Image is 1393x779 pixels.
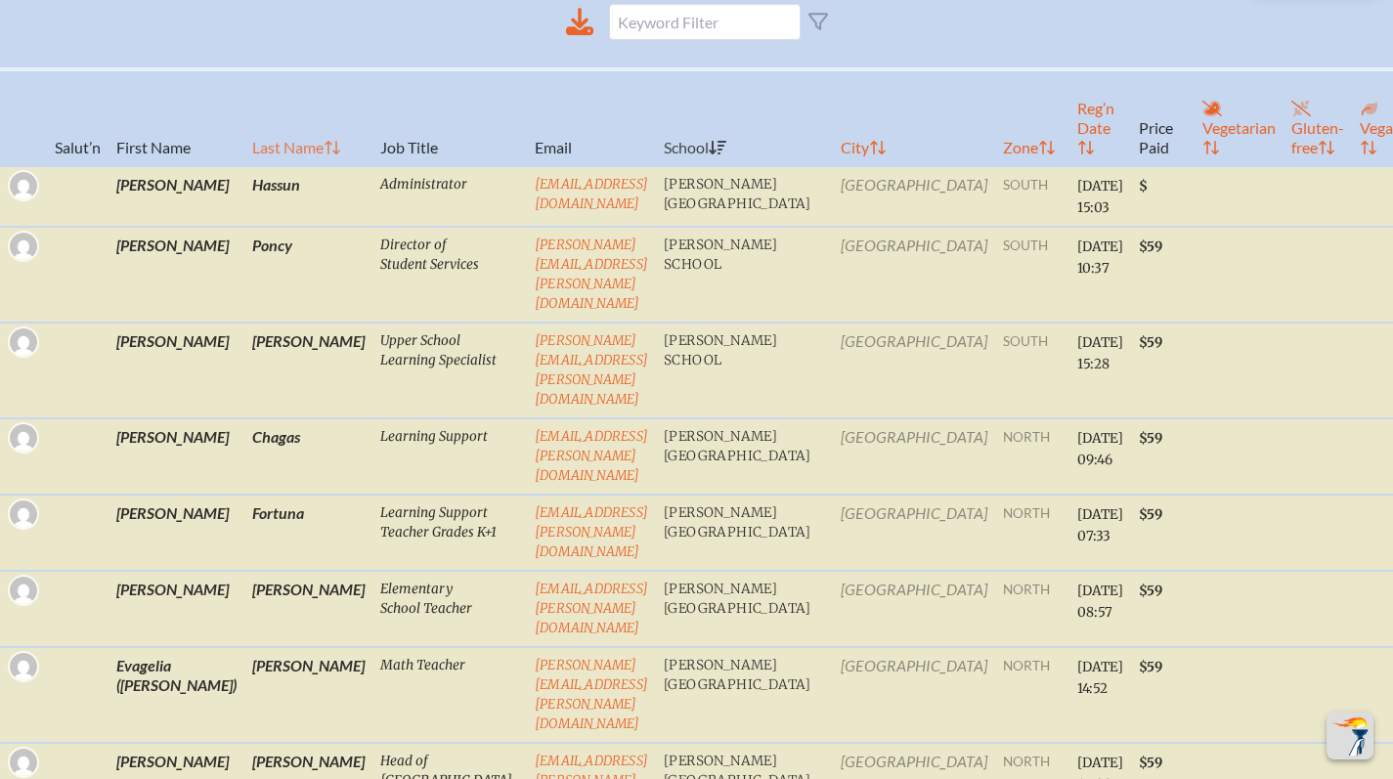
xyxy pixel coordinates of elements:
[372,69,527,166] th: Job Title
[656,166,833,227] td: [PERSON_NAME][GEOGRAPHIC_DATA]
[10,577,37,604] img: Gravatar
[833,495,995,571] td: [GEOGRAPHIC_DATA]
[833,571,995,647] td: [GEOGRAPHIC_DATA]
[833,323,995,418] td: [GEOGRAPHIC_DATA]
[656,418,833,495] td: [PERSON_NAME][GEOGRAPHIC_DATA]
[109,166,244,227] td: [PERSON_NAME]
[995,69,1069,166] th: Zone
[833,647,995,743] td: [GEOGRAPHIC_DATA]
[1139,334,1162,351] span: $59
[244,495,372,571] td: Fortuna
[10,653,37,680] img: Gravatar
[995,323,1069,418] td: south
[372,495,527,571] td: Learning Support Teacher Grades K+1
[1284,69,1352,166] th: Gluten-free
[1077,430,1123,468] span: [DATE] 09:46
[1131,69,1195,166] th: Price Paid
[656,323,833,418] td: [PERSON_NAME] School
[1139,659,1162,675] span: $59
[995,227,1069,323] td: south
[535,237,648,312] a: [PERSON_NAME][EMAIL_ADDRESS][PERSON_NAME][DOMAIN_NAME]
[566,8,593,36] div: Download to CSV
[656,647,833,743] td: [PERSON_NAME][GEOGRAPHIC_DATA]
[995,571,1069,647] td: north
[1077,334,1123,372] span: [DATE] 15:28
[1139,238,1162,255] span: $59
[1195,69,1284,166] th: Vegetarian
[244,647,372,743] td: [PERSON_NAME]
[1330,716,1370,756] img: To the top
[995,166,1069,227] td: south
[1139,506,1162,523] span: $59
[995,647,1069,743] td: north
[10,500,37,528] img: Gravatar
[10,233,37,260] img: Gravatar
[535,504,648,560] a: [EMAIL_ADDRESS][PERSON_NAME][DOMAIN_NAME]
[10,749,37,776] img: Gravatar
[10,424,37,452] img: Gravatar
[833,166,995,227] td: [GEOGRAPHIC_DATA]
[109,69,244,166] th: First Name
[1139,755,1162,771] span: $59
[109,323,244,418] td: [PERSON_NAME]
[1077,178,1123,216] span: [DATE] 15:03
[10,328,37,356] img: Gravatar
[372,323,527,418] td: Upper School Learning Specialist
[372,166,527,227] td: Administrator
[1077,238,1123,277] span: [DATE] 10:37
[372,647,527,743] td: Math Teacher
[244,69,372,166] th: Last Name
[995,495,1069,571] td: north
[109,418,244,495] td: [PERSON_NAME]
[833,418,995,495] td: [GEOGRAPHIC_DATA]
[833,69,995,166] th: City
[527,69,656,166] th: Email
[535,332,648,408] a: [PERSON_NAME][EMAIL_ADDRESS][PERSON_NAME][DOMAIN_NAME]
[244,166,372,227] td: Hassun
[109,495,244,571] td: [PERSON_NAME]
[1139,178,1148,195] span: $
[1069,69,1131,166] th: Reg’n Date
[1139,583,1162,599] span: $59
[656,571,833,647] td: [PERSON_NAME][GEOGRAPHIC_DATA]
[109,571,244,647] td: [PERSON_NAME]
[535,176,648,212] a: [EMAIL_ADDRESS][DOMAIN_NAME]
[372,227,527,323] td: Director of Student Services
[10,172,37,199] img: Gravatar
[535,581,648,636] a: [EMAIL_ADDRESS][PERSON_NAME][DOMAIN_NAME]
[995,418,1069,495] td: north
[244,418,372,495] td: Chagas
[535,428,648,484] a: [EMAIL_ADDRESS][PERSON_NAME][DOMAIN_NAME]
[535,657,648,732] a: [PERSON_NAME][EMAIL_ADDRESS][PERSON_NAME][DOMAIN_NAME]
[244,571,372,647] td: [PERSON_NAME]
[1139,430,1162,447] span: $59
[109,227,244,323] td: [PERSON_NAME]
[372,418,527,495] td: Learning Support
[372,571,527,647] td: Elementary School Teacher
[609,4,801,40] input: Keyword Filter
[244,227,372,323] td: Poncy
[1077,659,1123,697] span: [DATE] 14:52
[1077,506,1123,544] span: [DATE] 07:33
[833,227,995,323] td: [GEOGRAPHIC_DATA]
[656,495,833,571] td: [PERSON_NAME][GEOGRAPHIC_DATA]
[1077,583,1123,621] span: [DATE] 08:57
[1327,713,1373,759] button: Scroll Top
[656,227,833,323] td: [PERSON_NAME] School
[244,323,372,418] td: [PERSON_NAME]
[47,69,109,166] th: Salut’n
[109,647,244,743] td: Evagelia ([PERSON_NAME])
